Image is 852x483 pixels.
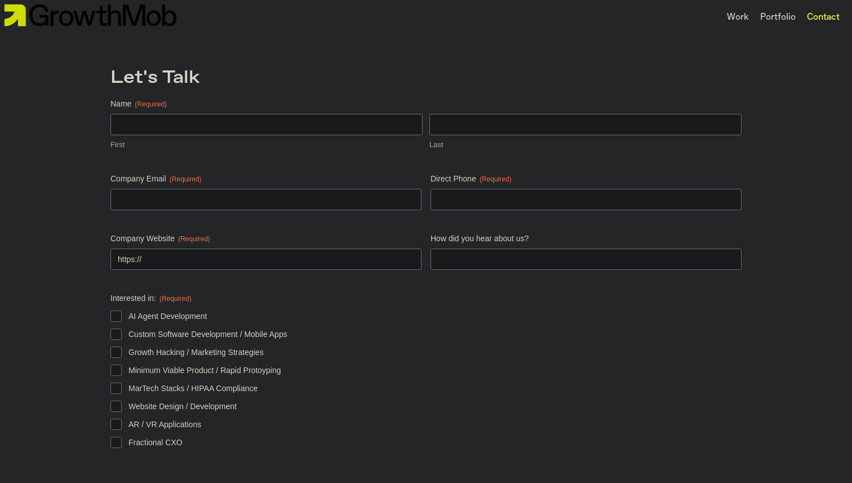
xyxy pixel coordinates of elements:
[760,11,796,24] a: Portfolio
[110,173,421,184] label: Company Email
[170,175,202,183] span: (Required)
[110,293,192,304] legend: Interested in:
[128,311,742,322] label: AI Agent Development
[128,383,742,394] label: MarTech Stacks / HIPAA Compliance
[159,295,192,303] span: (Required)
[429,140,742,150] label: Last
[128,347,742,358] label: Growth Hacking / Marketing Strategies
[135,100,167,108] span: (Required)
[480,175,512,183] span: (Required)
[727,11,749,24] a: Work
[128,419,742,430] label: AR / VR Applications
[807,11,840,24] a: Contact
[128,365,742,376] label: Minimum Viable Product / Rapid Protoyping
[431,233,742,244] label: How did you hear about us?
[128,401,742,412] label: Website Design / Development
[110,98,167,109] legend: Name
[178,235,210,243] span: (Required)
[128,329,742,340] label: Custom Software Development / Mobile Apps
[431,173,742,184] label: Direct Phone
[110,140,423,150] label: First
[110,69,742,87] h2: Let's Talk
[128,437,742,448] label: Fractional CXO
[110,249,421,270] input: https://
[721,8,845,27] nav: Main nav
[110,233,421,244] label: Company Website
